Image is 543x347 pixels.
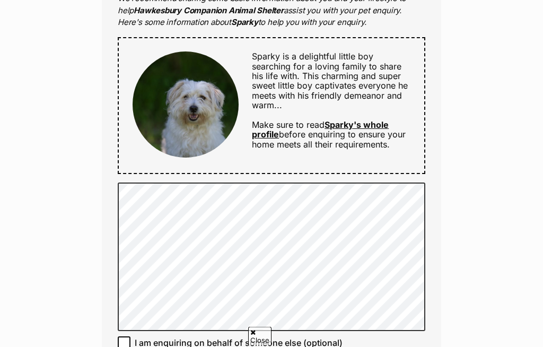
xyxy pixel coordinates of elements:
[231,18,258,28] strong: Sparky
[252,120,389,140] a: Sparky's whole profile
[252,51,408,111] span: Sparky is a delightful little boy searching for a loving family to share his life with. This char...
[248,327,271,345] span: Close
[133,52,239,158] img: Sparky
[134,6,284,16] strong: Hawkesbury Companion Animal Shelter
[239,52,411,160] div: Make sure to read before enquiring to ensure your home meets all their requirements.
